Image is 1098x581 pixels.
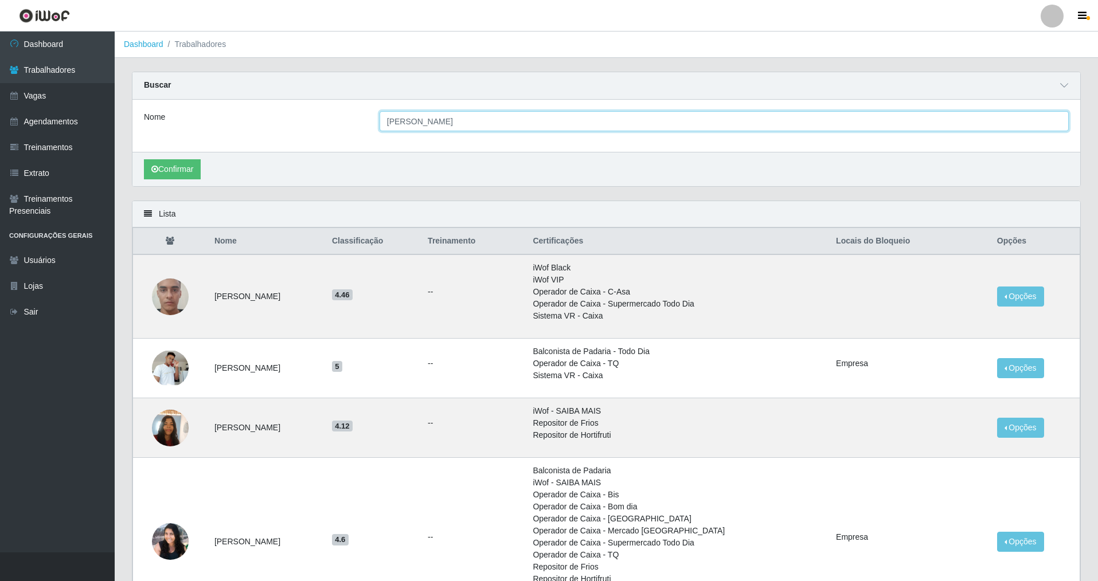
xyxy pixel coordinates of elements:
[990,228,1080,255] th: Opções
[836,358,983,370] li: Empresa
[163,38,226,50] li: Trabalhadores
[997,418,1044,438] button: Opções
[208,254,325,339] td: [PERSON_NAME]
[533,477,822,489] li: iWof - SAIBA MAIS
[428,358,519,370] ul: --
[997,532,1044,552] button: Opções
[533,549,822,561] li: Operador de Caixa - TQ
[533,405,822,417] li: iWof - SAIBA MAIS
[533,346,822,358] li: Balconista de Padaria - Todo Dia
[533,358,822,370] li: Operador de Caixa - TQ
[421,228,526,255] th: Treinamento
[428,531,519,543] ul: --
[132,201,1080,227] div: Lista
[332,534,349,545] span: 4.6
[533,370,822,382] li: Sistema VR - Caixa
[533,286,822,298] li: Operador de Caixa - C-Asa
[144,111,165,123] label: Nome
[332,361,342,372] span: 5
[533,298,822,310] li: Operador de Caixa - Supermercado Todo Dia
[428,417,519,429] ul: --
[533,501,822,513] li: Operador de Caixa - Bom dia
[325,228,421,255] th: Classificação
[208,339,325,398] td: [PERSON_NAME]
[533,561,822,573] li: Repositor de Frios
[208,398,325,458] td: [PERSON_NAME]
[533,429,822,441] li: Repositor de Hortifruti
[380,111,1069,131] input: Digite o Nome...
[533,465,822,477] li: Balconista de Padaria
[152,351,189,385] img: 1637654723306.jpeg
[533,310,822,322] li: Sistema VR - Caixa
[533,262,822,274] li: iWof Black
[533,537,822,549] li: Operador de Caixa - Supermercado Todo Dia
[124,40,163,49] a: Dashboard
[152,403,189,452] img: 1733245197008.jpeg
[332,421,353,432] span: 4.12
[19,9,70,23] img: CoreUI Logo
[428,286,519,298] ul: --
[144,159,201,179] button: Confirmar
[997,358,1044,378] button: Opções
[152,264,189,329] img: 1737053662969.jpeg
[533,513,822,525] li: Operador de Caixa - [GEOGRAPHIC_DATA]
[533,274,822,286] li: iWof VIP
[997,286,1044,307] button: Opções
[115,32,1098,58] nav: breadcrumb
[836,531,983,543] li: Empresa
[526,228,829,255] th: Certificações
[144,80,171,89] strong: Buscar
[152,523,189,560] img: 1687096831010.jpeg
[533,525,822,537] li: Operador de Caixa - Mercado [GEOGRAPHIC_DATA]
[208,228,325,255] th: Nome
[533,489,822,501] li: Operador de Caixa - Bis
[829,228,990,255] th: Locais do Bloqueio
[533,417,822,429] li: Repositor de Frios
[332,289,353,301] span: 4.46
